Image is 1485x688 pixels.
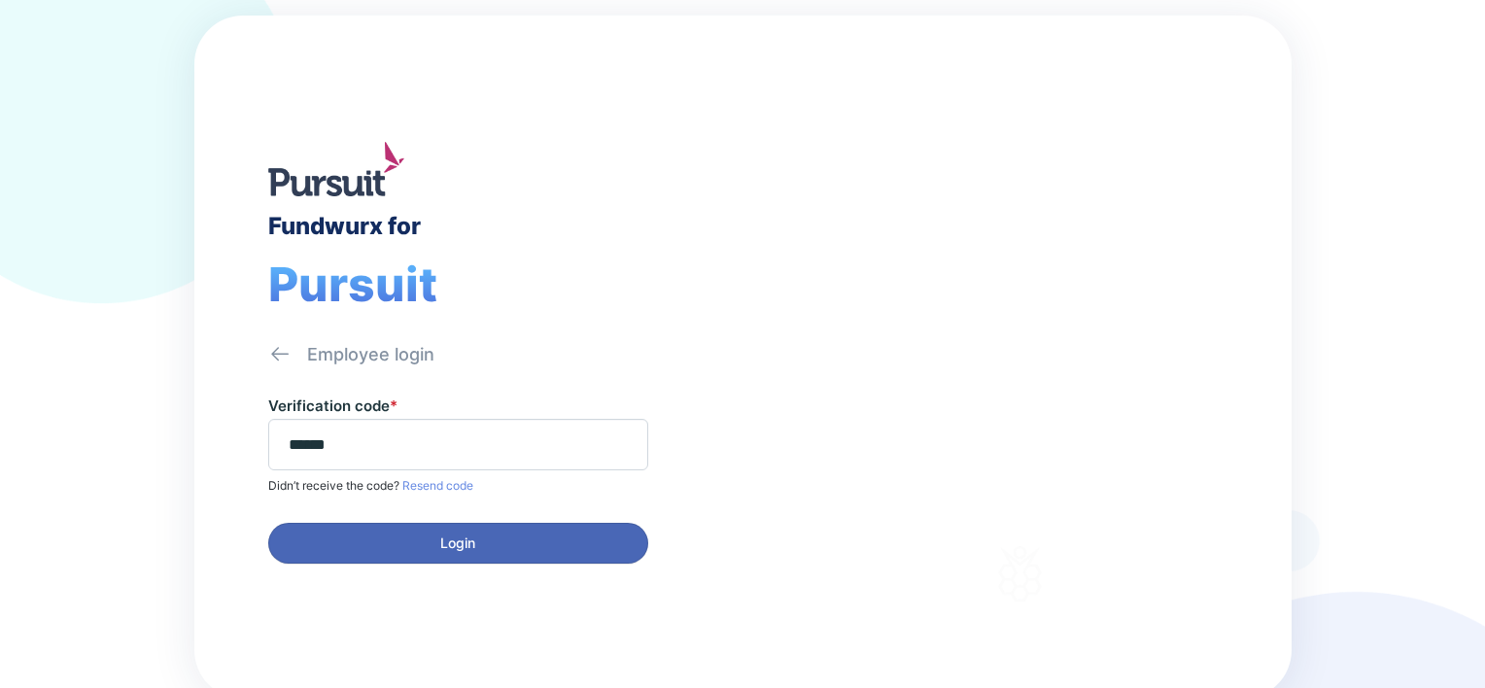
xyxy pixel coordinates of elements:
span: Pursuit [268,256,437,313]
span: Didn’t receive the code? [268,478,399,493]
div: Fundwurx [853,299,1077,346]
div: Thank you for choosing Fundwurx as your partner in driving positive social impact! [853,386,1187,440]
div: Employee login [307,343,434,366]
div: Welcome to [853,273,1006,292]
span: Resend code [399,478,473,493]
button: Login [268,523,648,564]
img: logo.jpg [268,142,404,196]
label: Verification code [268,396,397,415]
div: Fundwurx for [268,212,421,240]
span: Login [440,533,475,553]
